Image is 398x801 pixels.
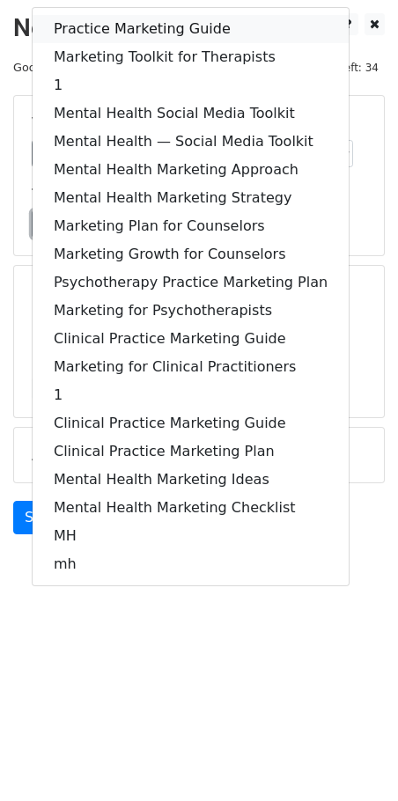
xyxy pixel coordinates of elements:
a: Marketing for Clinical Practitioners [33,353,349,381]
small: Google Sheet: [13,61,257,74]
a: Clinical Practice Marketing Guide [33,409,349,437]
a: Clinical Practice Marketing Plan [33,437,349,466]
iframe: Chat Widget [310,716,398,801]
a: Clinical Practice Marketing Guide [33,325,349,353]
a: 1 [33,71,349,99]
a: mh [33,550,349,578]
a: Marketing Growth for Counselors [33,240,349,268]
a: Mental Health Marketing Approach [33,156,349,184]
a: Psychotherapy Practice Marketing Plan [33,268,349,297]
a: Mental Health Marketing Strategy [33,184,349,212]
h2: New Campaign [13,13,385,43]
a: Mental Health Social Media Toolkit [33,99,349,128]
a: 1 [33,381,349,409]
a: Mental Health Marketing Ideas [33,466,349,494]
a: Marketing Plan for Counselors [33,212,349,240]
a: MH [33,522,349,550]
a: Send [13,501,71,534]
a: Marketing Toolkit for Therapists [33,43,349,71]
a: Practice Marketing Guide [33,15,349,43]
a: Mental Health Marketing Checklist [33,494,349,522]
a: Mental Health — Social Media Toolkit [33,128,349,156]
a: Marketing for Psychotherapists [33,297,349,325]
